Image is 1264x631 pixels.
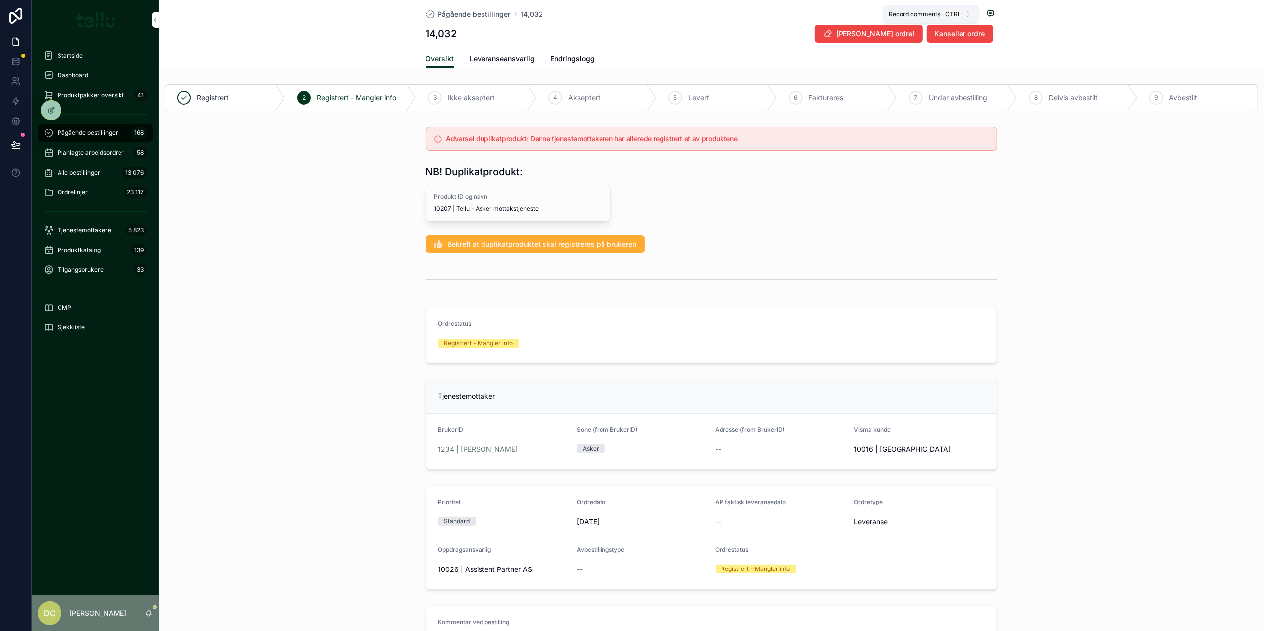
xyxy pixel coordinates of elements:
span: Ctrl [944,9,962,19]
a: Tjenestemottakere5 823 [38,221,153,239]
span: BrukerID [438,426,464,433]
span: Startside [58,52,83,60]
span: Ordrelinjer [58,189,88,196]
span: -- [716,517,722,527]
div: scrollable content [32,40,159,349]
span: ] [964,10,972,18]
span: 10016 | [GEOGRAPHIC_DATA] [854,444,951,454]
span: Bekreft at duplikatproduktet skal registreres på brukeren [448,239,637,249]
span: 10207 | Tellu - Asker mottakstjeneste [434,205,602,213]
div: Asker [583,444,599,453]
div: Registrert - Mangler info [722,565,790,573]
a: Produktpakker oversikt41 [38,86,153,104]
span: 9 [1154,94,1158,102]
span: Leveranse [854,517,888,527]
a: Planlagte arbeidsordrer58 [38,144,153,162]
div: 41 [134,89,147,101]
span: Faktureres [809,93,843,103]
a: 14,032 [521,9,543,19]
span: 4 [553,94,557,102]
div: 33 [134,264,147,276]
span: Ikke akseptert [448,93,495,103]
div: 13 076 [122,167,147,179]
a: Dashboard [38,66,153,84]
span: 8 [1034,94,1038,102]
h1: NB! Duplikatprodukt: [426,165,523,179]
div: 168 [131,127,147,139]
span: Avbestilt [1169,93,1198,103]
a: Ordrelinjer23 117 [38,184,153,201]
div: 5 823 [125,224,147,236]
p: [PERSON_NAME] [69,608,126,618]
h5: Advarsel duplikatprodukt: Denne tjenestemottakeren har allerede registrert et av produktene [446,135,988,142]
span: Registrert [197,93,229,103]
span: Alle bestillinger [58,169,100,177]
span: Pågående bestillinger [438,9,511,19]
span: Oppdragsansvarlig [438,546,491,553]
span: Visma kunde [854,426,891,433]
span: [DATE] [577,517,708,527]
span: Avbestillingstype [577,546,624,553]
span: 5 [674,94,677,102]
span: Ordrestatus [716,546,749,553]
span: Levert [688,93,709,103]
div: 139 [131,244,147,256]
span: Under avbestilling [929,93,987,103]
span: Leveranseansvarlig [470,54,535,63]
span: Kommentar ved bestilling [438,618,510,626]
span: 10026 | Assistent Partner AS [438,565,533,574]
a: 1234 | [PERSON_NAME] [438,444,518,454]
span: Ordrestatus [438,320,472,327]
span: -- [577,565,583,574]
div: 23 117 [124,187,147,198]
span: 7 [914,94,917,102]
a: CMP [38,299,153,316]
span: AP faktisk leveransedato [716,498,786,505]
span: Akseptert [568,93,601,103]
span: Dashboard [58,71,88,79]
span: Produktpakker oversikt [58,91,124,99]
button: Kanseller ordre [927,25,993,43]
button: [PERSON_NAME] ordre! [815,25,923,43]
a: Leveranseansvarlig [470,50,535,69]
span: 2 [302,94,306,102]
span: Delvis avbestilt [1049,93,1098,103]
span: Kanseller ordre [935,29,985,39]
span: -- [716,444,722,454]
h1: 14,032 [426,27,457,41]
a: Startside [38,47,153,64]
span: 6 [794,94,797,102]
span: 3 [433,94,437,102]
img: App logo [76,12,115,28]
span: Prioritet [438,498,461,505]
span: Oversikt [426,54,454,63]
a: Produkt ID og navn10207 | Tellu - Asker mottakstjeneste [426,185,611,221]
span: Produkt ID og navn [434,193,602,201]
a: Pågående bestillinger168 [38,124,153,142]
span: Ordredato [577,498,605,505]
a: Alle bestillinger13 076 [38,164,153,182]
span: Sjekkliste [58,323,85,331]
span: CMP [58,304,71,312]
span: Tjenestemottakere [58,226,111,234]
button: Bekreft at duplikatproduktet skal registreres på brukeren [426,235,645,253]
a: Tilgangsbrukere33 [38,261,153,279]
span: Ordretype [854,498,883,505]
a: Produktkatalog139 [38,241,153,259]
a: Endringslogg [551,50,595,69]
span: Record comments [889,10,940,18]
div: Registrert - Mangler info [444,339,513,348]
span: DC [44,607,56,619]
span: Planlagte arbeidsordrer [58,149,124,157]
a: Oversikt [426,50,454,68]
a: Pågående bestillinger [426,9,511,19]
span: Produktkatalog [58,246,101,254]
span: [PERSON_NAME] ordre! [837,29,915,39]
span: Registrert - Mangler info [317,93,396,103]
span: Tilgangsbrukere [58,266,104,274]
div: 58 [134,147,147,159]
span: Endringslogg [551,54,595,63]
span: Tjenestemottaker [438,392,495,400]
